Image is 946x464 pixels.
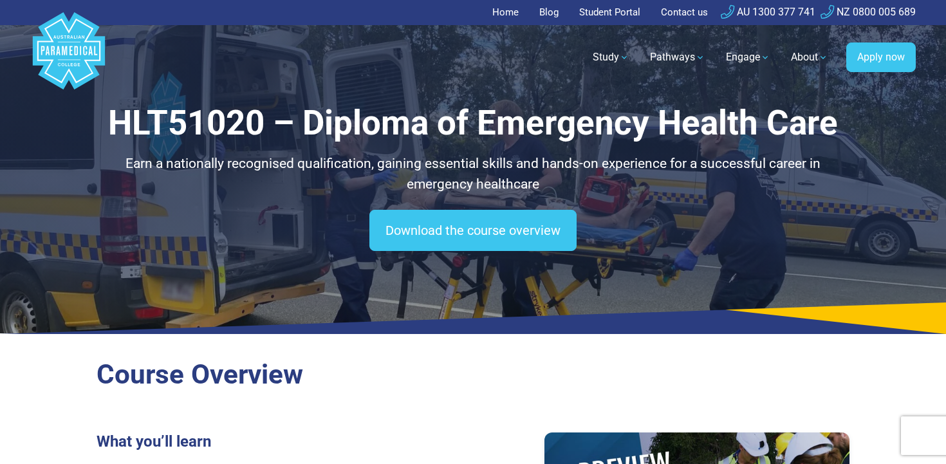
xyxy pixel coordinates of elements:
a: Apply now [846,42,916,72]
h2: Course Overview [97,358,849,391]
a: Study [585,39,637,75]
a: Download the course overview [369,210,577,251]
a: Engage [718,39,778,75]
p: Earn a nationally recognised qualification, gaining essential skills and hands-on experience for ... [97,154,849,194]
h3: What you’ll learn [97,432,465,451]
a: NZ 0800 005 689 [821,6,916,18]
a: AU 1300 377 741 [721,6,815,18]
a: Australian Paramedical College [30,25,107,90]
a: Pathways [642,39,713,75]
a: About [783,39,836,75]
h1: HLT51020 – Diploma of Emergency Health Care [97,103,849,144]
